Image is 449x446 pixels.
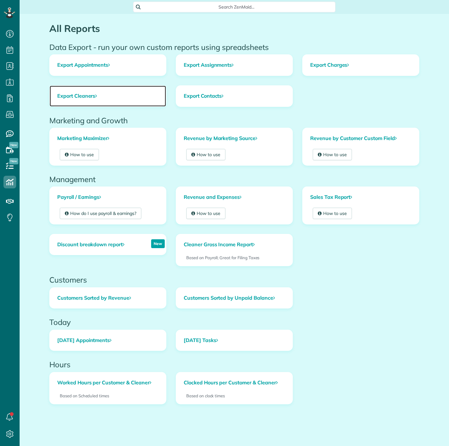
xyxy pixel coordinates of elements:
[49,116,419,125] h2: Marketing and Growth
[49,360,419,369] h2: Hours
[50,288,166,309] a: Customers Sorted by Revenue
[186,149,225,160] a: How to use
[176,86,292,107] a: Export Contacts
[303,128,419,149] a: Revenue by Customer Custom Field
[176,187,292,208] a: Revenue and Expenses
[60,149,99,160] a: How to use
[49,23,419,34] h1: All Reports
[151,239,165,248] p: New
[50,86,166,107] a: Export Cleaners
[50,128,166,149] a: Marketing Maximizer
[50,372,166,393] a: Worked Hours per Customer & Cleaner
[176,288,292,309] a: Customers Sorted by Unpaid Balance
[49,43,419,51] h2: Data Export - run your own custom reports using spreadsheets
[176,234,262,255] a: Cleaner Gross Income Report
[49,175,419,183] h2: Management
[49,276,419,284] h2: Customers
[186,208,225,219] a: How to use
[303,187,419,208] a: Sales Tax Report
[303,55,419,76] a: Export Charges
[50,187,166,208] a: Payroll / Earnings
[9,158,18,164] span: New
[176,372,292,393] a: Clocked Hours per Customer & Cleaner
[49,318,419,326] h2: Today
[313,208,352,219] a: How to use
[313,149,352,160] a: How to use
[186,393,282,399] p: Based on clock times
[176,330,292,351] a: [DATE] Tasks
[50,55,166,76] a: Export Appointments
[50,330,166,351] a: [DATE] Appointments
[50,234,132,255] a: Discount breakdown report
[60,208,141,219] a: How do I use payroll & earnings?
[9,142,18,148] span: New
[186,255,282,261] p: Based on Payroll; Great for Filing Taxes
[60,393,156,399] p: Based on Scheduled times
[176,55,292,76] a: Export Assignments
[176,128,292,149] a: Revenue by Marketing Source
